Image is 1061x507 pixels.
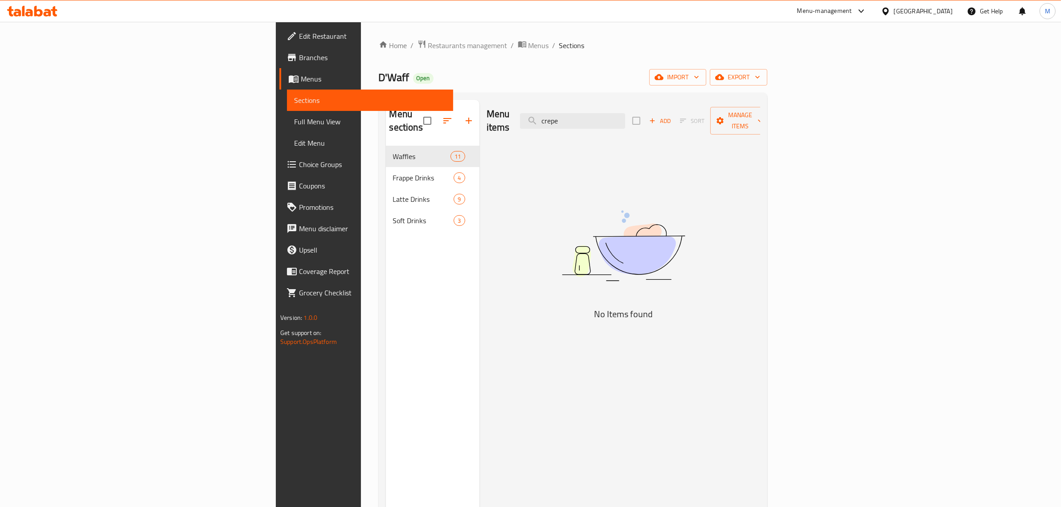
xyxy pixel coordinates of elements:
span: Promotions [299,202,446,213]
span: Add item [646,114,674,128]
span: Select all sections [418,111,437,130]
img: dish.svg [512,187,735,305]
a: Support.OpsPlatform [280,336,337,348]
span: Menus [528,40,549,51]
span: Menus [301,74,446,84]
span: Grocery Checklist [299,287,446,298]
span: Branches [299,52,446,63]
span: Edit Restaurant [299,31,446,41]
span: Add [648,116,672,126]
div: Latte Drinks9 [386,188,479,210]
a: Restaurants management [418,40,508,51]
a: Edit Menu [287,132,453,154]
div: Menu-management [797,6,852,16]
button: Manage items [710,107,770,135]
a: Grocery Checklist [279,282,453,303]
span: 4 [454,174,464,182]
div: [GEOGRAPHIC_DATA] [894,6,953,16]
button: Add [646,114,674,128]
a: Choice Groups [279,154,453,175]
input: search [520,113,625,129]
span: Version: [280,312,302,323]
span: Upsell [299,245,446,255]
a: Menus [518,40,549,51]
nav: breadcrumb [379,40,767,51]
span: Coupons [299,180,446,191]
a: Full Menu View [287,111,453,132]
div: Soft Drinks3 [386,210,479,231]
button: import [649,69,706,86]
span: Coverage Report [299,266,446,277]
span: Waffles [393,151,451,162]
span: 1.0.0 [303,312,317,323]
h5: No Items found [512,307,735,321]
a: Sections [287,90,453,111]
span: Edit Menu [294,138,446,148]
a: Coverage Report [279,261,453,282]
button: Add section [458,110,479,131]
span: Frappe Drinks [393,172,454,183]
nav: Menu sections [386,142,479,235]
a: Promotions [279,196,453,218]
span: Full Menu View [294,116,446,127]
span: 11 [451,152,464,161]
span: Sections [294,95,446,106]
span: Get support on: [280,327,321,339]
button: export [710,69,767,86]
span: Manage items [717,110,763,132]
span: Menu disclaimer [299,223,446,234]
h2: Menu items [487,107,510,134]
span: M [1045,6,1050,16]
a: Branches [279,47,453,68]
span: Latte Drinks [393,194,454,204]
span: Soft Drinks [393,215,454,226]
span: 3 [454,217,464,225]
a: Coupons [279,175,453,196]
a: Upsell [279,239,453,261]
span: 9 [454,195,464,204]
div: items [451,151,465,162]
div: Frappe Drinks4 [386,167,479,188]
div: items [454,194,465,204]
a: Menus [279,68,453,90]
a: Edit Restaurant [279,25,453,47]
li: / [553,40,556,51]
span: export [717,72,760,83]
span: import [656,72,699,83]
span: Choice Groups [299,159,446,170]
span: Select section first [674,114,710,128]
li: / [511,40,514,51]
span: Sort sections [437,110,458,131]
span: Restaurants management [428,40,508,51]
div: items [454,172,465,183]
a: Menu disclaimer [279,218,453,239]
div: items [454,215,465,226]
div: Waffles11 [386,146,479,167]
span: Sections [559,40,585,51]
